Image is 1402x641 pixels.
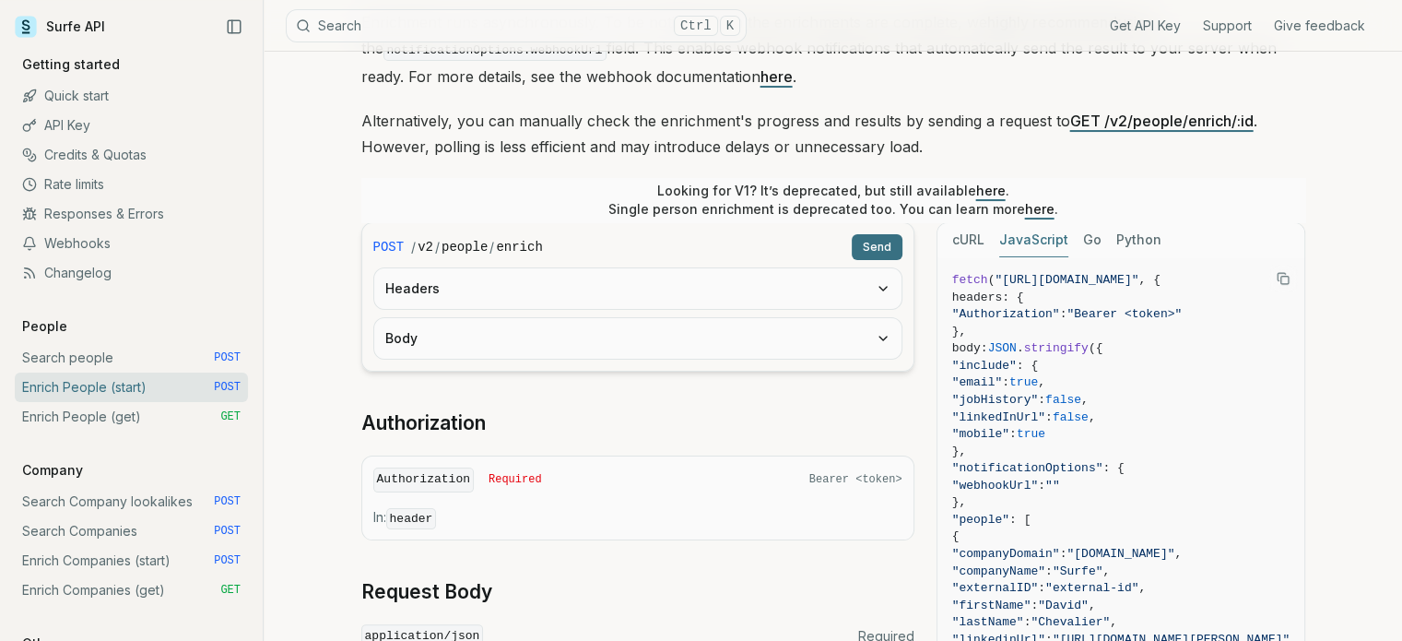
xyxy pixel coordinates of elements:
span: }, [952,325,967,338]
code: enrich [496,238,542,256]
span: GET [220,410,241,424]
button: Send [852,234,902,260]
span: "externalID" [952,581,1039,595]
a: Rate limits [15,170,248,199]
span: "linkedInUrl" [952,410,1045,424]
a: Credits & Quotas [15,140,248,170]
code: Authorization [373,468,474,493]
span: , [1089,410,1096,424]
a: Surfe API [15,13,105,41]
a: Quick start [15,81,248,111]
button: cURL [952,223,984,257]
button: Python [1116,223,1161,257]
span: "" [1045,479,1060,493]
span: Bearer <token> [809,472,902,487]
span: "mobile" [952,427,1009,441]
p: Company [15,461,90,480]
button: Copy Text [1269,265,1297,292]
a: Enrich Companies (start) POST [15,546,248,576]
span: }, [952,495,967,509]
p: Getting started [15,55,127,74]
a: Get API Key [1110,17,1181,35]
a: Enrich Companies (get) GET [15,576,248,605]
span: : [1038,393,1045,407]
span: "Surfe" [1053,564,1103,578]
span: "include" [952,359,1017,373]
a: Give feedback [1274,17,1365,35]
p: In: [373,508,902,528]
span: : [1009,427,1017,441]
span: POST [214,494,241,509]
span: GET [220,583,241,598]
a: Search Company lookalikes POST [15,487,248,516]
span: headers: { [952,291,1024,304]
a: Enrich People (get) GET [15,402,248,432]
span: . [1017,341,1024,355]
span: "people" [952,513,1009,527]
span: false [1053,410,1089,424]
span: true [1017,427,1045,441]
a: GET /v2/people/enrich/:id [1070,112,1254,130]
code: v2 [418,238,433,256]
a: Authorization [361,410,486,436]
span: ( [988,273,996,287]
a: Enrich People (start) POST [15,373,248,402]
span: POST [214,380,241,395]
span: , { [1138,273,1160,287]
span: : [1024,615,1031,629]
span: "companyDomain" [952,547,1060,561]
code: people [442,238,488,256]
button: Headers [374,268,901,309]
span: false [1045,393,1081,407]
span: stringify [1024,341,1089,355]
span: { [952,529,960,543]
span: : [1060,307,1067,321]
span: "David" [1038,599,1089,612]
span: "[DOMAIN_NAME]" [1066,547,1174,561]
p: Alternatively, you can manually check the enrichment's progress and results by sending a request ... [361,108,1305,160]
a: Webhooks [15,229,248,258]
a: here [1025,201,1054,217]
a: Search Companies POST [15,516,248,546]
span: / [435,238,440,256]
p: Looking for V1? It’s deprecated, but still available . Single person enrichment is deprecated too... [608,182,1058,219]
span: : [ [1009,513,1031,527]
span: JSON [988,341,1017,355]
span: body: [952,341,988,355]
span: : [1045,564,1053,578]
a: Responses & Errors [15,199,248,229]
span: "firstName" [952,599,1031,612]
a: Support [1203,17,1252,35]
span: : { [1017,359,1038,373]
button: JavaScript [999,223,1068,257]
span: / [489,238,494,256]
span: : { [1102,461,1124,475]
button: SearchCtrlK [286,9,747,42]
span: : [1060,547,1067,561]
p: People [15,317,75,336]
span: : [1038,479,1045,493]
kbd: Ctrl [674,16,718,36]
span: , [1110,615,1117,629]
button: Collapse Sidebar [220,13,248,41]
span: , [1081,393,1089,407]
a: Request Body [361,579,492,605]
span: "email" [952,375,1003,389]
span: }, [952,445,967,458]
span: POST [214,524,241,539]
span: : [1038,581,1045,595]
code: header [386,508,437,529]
span: : [1045,410,1053,424]
span: "Chevalier" [1031,615,1110,629]
span: : [1031,599,1038,612]
a: here [760,67,793,86]
span: POST [373,238,405,256]
button: Body [374,318,901,359]
span: , [1102,564,1110,578]
span: POST [214,553,241,568]
button: Go [1083,223,1102,257]
a: Changelog [15,258,248,288]
span: , [1138,581,1146,595]
span: true [1009,375,1038,389]
span: "external-id" [1045,581,1138,595]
